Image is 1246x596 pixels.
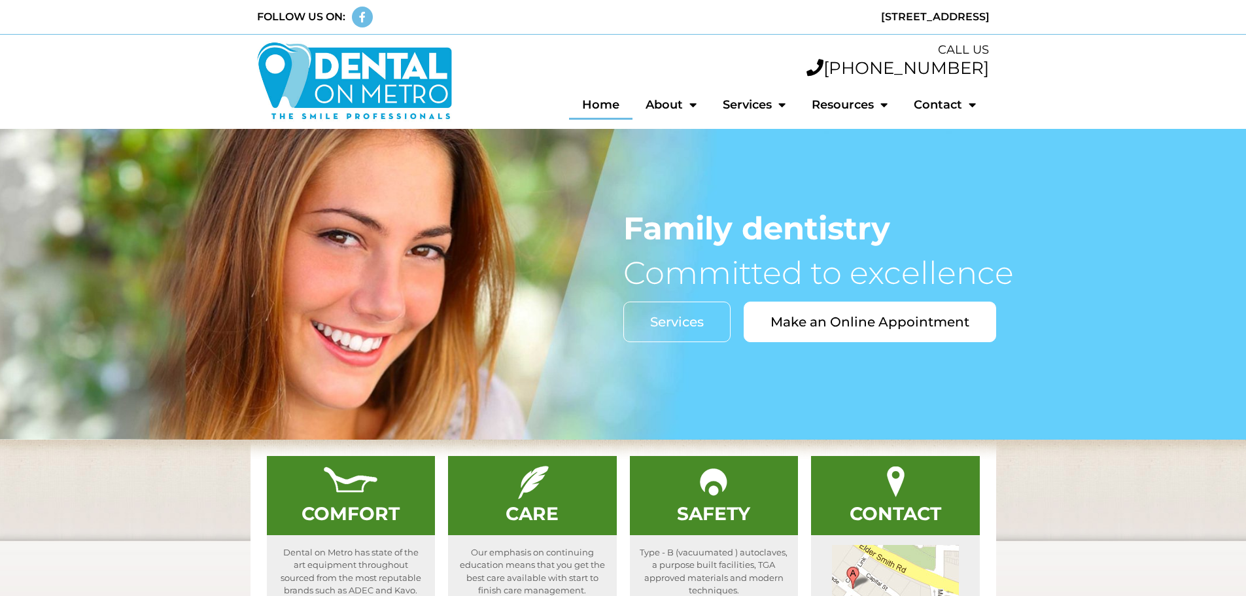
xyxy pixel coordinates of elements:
[770,315,969,328] span: Make an Online Appointment
[569,90,632,120] a: Home
[901,90,989,120] a: Contact
[850,502,941,525] a: CONTACT
[744,302,996,342] a: Make an Online Appointment
[710,90,799,120] a: Services
[799,90,901,120] a: Resources
[623,302,731,342] a: Services
[257,9,345,25] div: FOLLOW US ON:
[650,315,704,328] span: Services
[302,502,400,525] a: COMFORT
[632,90,710,120] a: About
[677,502,750,525] a: SAFETY
[506,502,559,525] a: CARE
[630,9,990,25] div: [STREET_ADDRESS]
[466,41,990,59] div: CALL US
[466,90,990,120] nav: Menu
[806,58,989,79] a: [PHONE_NUMBER]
